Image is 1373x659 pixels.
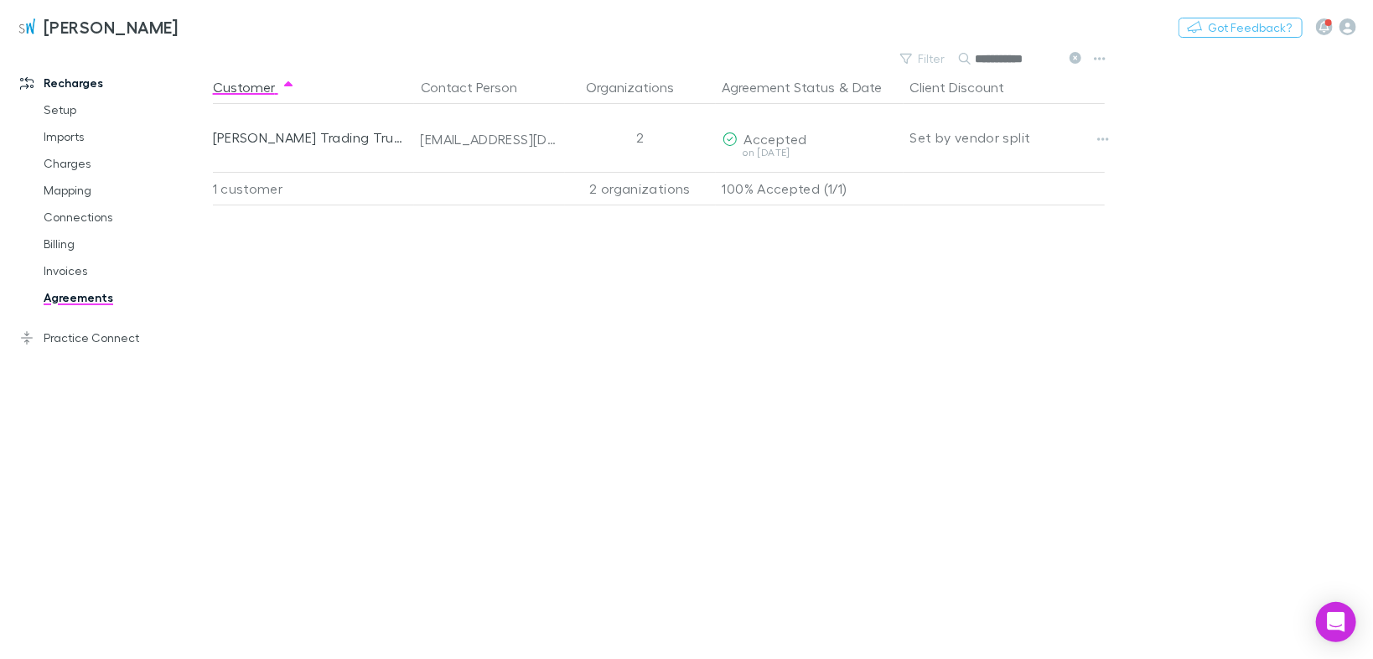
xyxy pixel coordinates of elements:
a: Billing [27,231,220,257]
a: Charges [27,150,220,177]
span: Accepted [744,131,807,147]
div: [PERSON_NAME] Trading Trust (S & L) [213,104,407,171]
div: on [DATE] [723,148,897,158]
button: Filter [892,49,956,69]
button: Customer [213,70,295,104]
h3: [PERSON_NAME] [44,17,179,37]
div: Open Intercom Messenger [1316,602,1356,642]
button: Contact Person [421,70,538,104]
button: Date [852,70,883,104]
a: Imports [27,123,220,150]
img: Sinclair Wilson's Logo [17,17,37,37]
button: Organizations [586,70,694,104]
p: 100% Accepted (1/1) [723,173,897,205]
div: Set by vendor split [910,104,1105,171]
a: Agreements [27,284,220,311]
a: Setup [27,96,220,123]
div: [EMAIL_ADDRESS][DOMAIN_NAME] [421,131,558,148]
div: 2 organizations [565,172,716,205]
div: 1 customer [213,172,414,205]
a: Invoices [27,257,220,284]
div: 2 [565,104,716,171]
a: [PERSON_NAME] [7,7,189,47]
a: Recharges [3,70,220,96]
button: Client Discount [910,70,1025,104]
a: Practice Connect [3,324,220,351]
button: Agreement Status [723,70,836,104]
a: Mapping [27,177,220,204]
button: Got Feedback? [1179,18,1303,38]
a: Connections [27,204,220,231]
div: & [723,70,897,104]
